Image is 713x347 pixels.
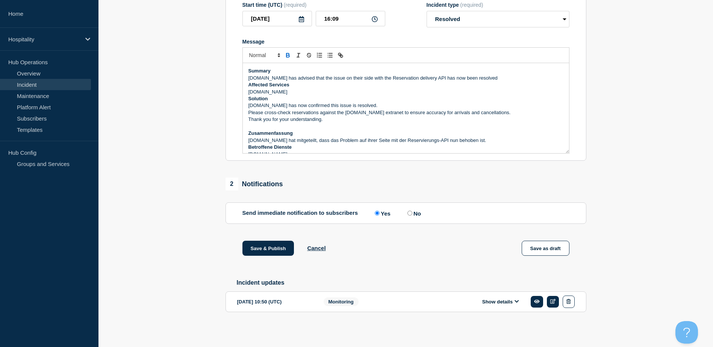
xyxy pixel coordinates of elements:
p: [DOMAIN_NAME] [248,89,563,95]
p: [DOMAIN_NAME] has advised that the issue on their side with the Reservation delivery API has now ... [248,75,563,81]
strong: Affected Services [248,82,289,88]
div: Start time (UTC) [242,2,385,8]
button: Toggle link [335,51,346,60]
iframe: Help Scout Beacon - Open [675,321,698,344]
button: Toggle italic text [293,51,304,60]
p: [DOMAIN_NAME] hat mitgeteilt, dass das Problem auf ihrer Seite mit der Reservierungs-API nun beho... [248,137,563,144]
input: Yes [375,211,380,216]
div: Message [242,39,569,45]
button: Toggle strikethrough text [304,51,314,60]
span: (required) [284,2,307,8]
strong: Zusammenfassung [248,130,293,136]
input: YYYY-MM-DD [242,11,312,26]
p: Thank you for your understanding. [248,116,563,123]
button: Toggle bulleted list [325,51,335,60]
p: Hospitality [8,36,80,42]
div: Message [243,63,569,153]
div: Incident type [427,2,569,8]
p: Send immediate notification to subscribers [242,210,358,217]
div: Send immediate notification to subscribers [242,210,569,217]
button: Cancel [307,245,325,251]
label: Yes [373,210,391,217]
button: Toggle bold text [283,51,293,60]
strong: Betroffene Dienste [248,144,292,150]
p: Please cross-check reservations against the [DOMAIN_NAME] extranet to ensure accuracy for arrival... [248,109,563,116]
input: No [407,211,412,216]
span: Monitoring [324,297,359,306]
span: (required) [460,2,483,8]
span: 2 [226,178,238,190]
h2: Incident updates [237,279,586,286]
input: HH:MM [316,11,385,26]
p: [DOMAIN_NAME] [248,151,563,158]
button: Toggle ordered list [314,51,325,60]
div: Notifications [226,178,283,190]
p: [DOMAIN_NAME] has now confirmed this issue is resolved. [248,102,563,109]
button: Show details [480,299,521,305]
button: Save as draft [522,241,569,256]
label: No [406,210,421,217]
div: [DATE] 10:50 (UTC) [237,296,312,308]
span: Font size [246,51,283,60]
strong: Solution [248,96,268,101]
button: Save & Publish [242,241,294,256]
select: Incident type [427,11,569,27]
strong: Summary [248,68,271,74]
